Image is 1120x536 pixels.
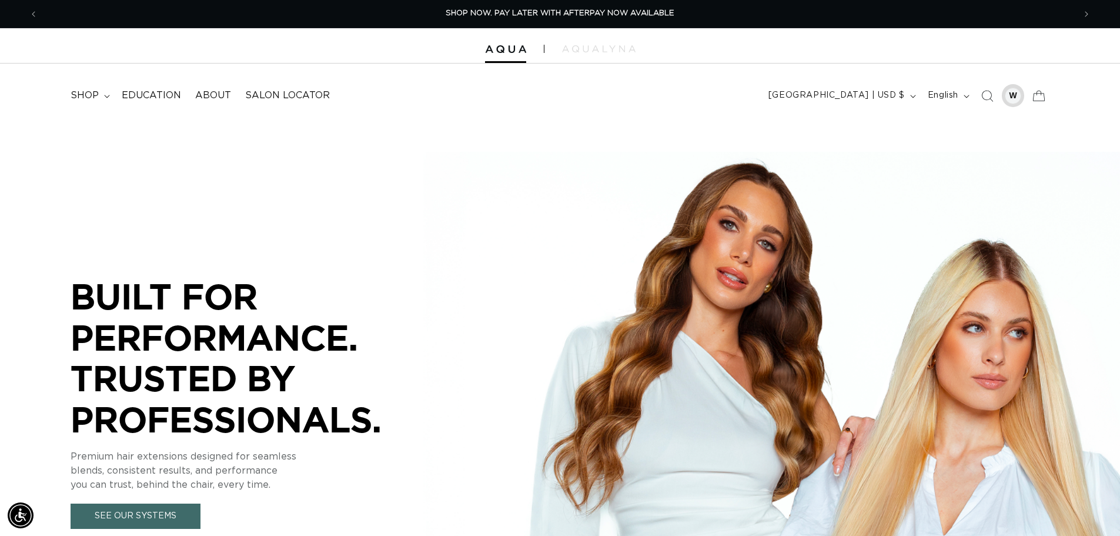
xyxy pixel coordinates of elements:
span: [GEOGRAPHIC_DATA] | USD $ [768,89,905,102]
button: Previous announcement [21,3,46,25]
button: Next announcement [1074,3,1099,25]
button: English [921,85,974,107]
summary: shop [63,82,115,109]
span: About [195,89,231,102]
a: See Our Systems [71,504,200,529]
p: Premium hair extensions designed for seamless blends, consistent results, and performance you can... [71,450,423,492]
span: Salon Locator [245,89,330,102]
a: Salon Locator [238,82,337,109]
p: BUILT FOR PERFORMANCE. TRUSTED BY PROFESSIONALS. [71,276,423,440]
span: Education [122,89,181,102]
span: English [928,89,958,102]
img: aqualyna.com [562,45,636,52]
a: Education [115,82,188,109]
a: About [188,82,238,109]
summary: Search [974,83,1000,109]
div: Accessibility Menu [8,502,34,528]
span: shop [71,89,99,102]
button: [GEOGRAPHIC_DATA] | USD $ [761,85,921,107]
img: Aqua Hair Extensions [485,45,526,54]
span: SHOP NOW. PAY LATER WITH AFTERPAY NOW AVAILABLE [446,9,674,17]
